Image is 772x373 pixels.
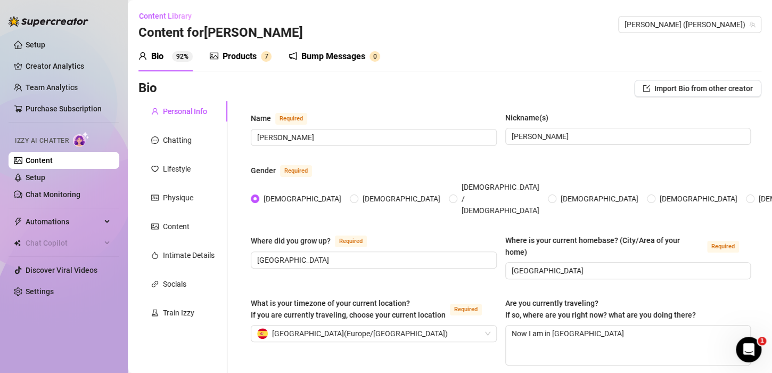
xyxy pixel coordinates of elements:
[257,132,488,143] input: Name
[139,12,192,20] span: Content Library
[450,304,482,315] span: Required
[138,25,303,42] h3: Content for [PERSON_NAME]
[223,50,257,63] div: Products
[634,80,761,97] button: Import Bio from other creator
[138,7,200,25] button: Content Library
[758,337,766,345] span: 1
[506,326,751,365] textarea: Now I am in [GEOGRAPHIC_DATA]
[151,223,159,230] span: picture
[369,51,380,62] sup: 0
[280,165,312,177] span: Required
[15,136,69,146] span: Izzy AI Chatter
[26,104,102,113] a: Purchase Subscription
[163,163,191,175] div: Lifestyle
[163,249,215,261] div: Intimate Details
[505,234,751,258] label: Where is your current homebase? (City/Area of your home)
[26,40,45,49] a: Setup
[151,280,159,288] span: link
[749,21,755,28] span: team
[26,173,45,182] a: Setup
[251,234,379,247] label: Where did you grow up?
[9,16,88,27] img: logo-BBDzfeDw.svg
[251,112,319,125] label: Name
[301,50,365,63] div: Bump Messages
[26,83,78,92] a: Team Analytics
[151,309,159,317] span: experiment
[257,328,268,339] img: es
[210,52,218,60] span: picture
[163,134,192,146] div: Chatting
[26,190,80,199] a: Chat Monitoring
[457,181,544,216] span: [DEMOGRAPHIC_DATA] / [DEMOGRAPHIC_DATA]
[655,193,742,205] span: [DEMOGRAPHIC_DATA]
[265,53,268,60] span: 7
[505,299,696,319] span: Are you currently traveling? If so, where are you right now? what are you doing there?
[251,235,331,247] div: Where did you grow up?
[512,131,743,142] input: Nickname(s)
[272,326,448,342] span: [GEOGRAPHIC_DATA] ( Europe/[GEOGRAPHIC_DATA] )
[654,84,753,93] span: Import Bio from other creator
[505,112,548,124] div: Nickname(s)
[251,165,276,176] div: Gender
[172,51,193,62] sup: 92%
[26,234,101,252] span: Chat Copilot
[163,221,190,232] div: Content
[138,52,147,60] span: user
[257,254,488,266] input: Where did you grow up?
[163,307,194,319] div: Train Izzy
[556,193,643,205] span: [DEMOGRAPHIC_DATA]
[643,85,650,92] span: import
[163,192,193,204] div: Physique
[163,106,207,117] div: Personal Info
[151,50,163,63] div: Bio
[26,213,101,230] span: Automations
[505,234,703,258] div: Where is your current homebase? (City/Area of your home)
[736,337,761,362] iframe: Intercom live chat
[289,52,297,60] span: notification
[151,136,159,144] span: message
[163,278,186,290] div: Socials
[26,58,111,75] a: Creator Analytics
[259,193,346,205] span: [DEMOGRAPHIC_DATA]
[151,165,159,173] span: heart
[73,132,89,147] img: AI Chatter
[151,194,159,201] span: idcard
[26,287,54,296] a: Settings
[512,265,743,277] input: Where is your current homebase? (City/Area of your home)
[26,266,97,274] a: Discover Viral Videos
[358,193,445,205] span: [DEMOGRAPHIC_DATA]
[151,108,159,115] span: user
[138,80,157,97] h3: Bio
[335,236,367,247] span: Required
[251,164,324,177] label: Gender
[275,113,307,125] span: Required
[251,112,271,124] div: Name
[151,252,159,259] span: fire
[26,156,53,165] a: Content
[261,51,272,62] sup: 7
[14,239,21,247] img: Chat Copilot
[14,217,22,226] span: thunderbolt
[707,241,739,253] span: Required
[625,17,755,33] span: Mika (mikabucchi)
[251,299,446,319] span: What is your timezone of your current location? If you are currently traveling, choose your curre...
[505,112,556,124] label: Nickname(s)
